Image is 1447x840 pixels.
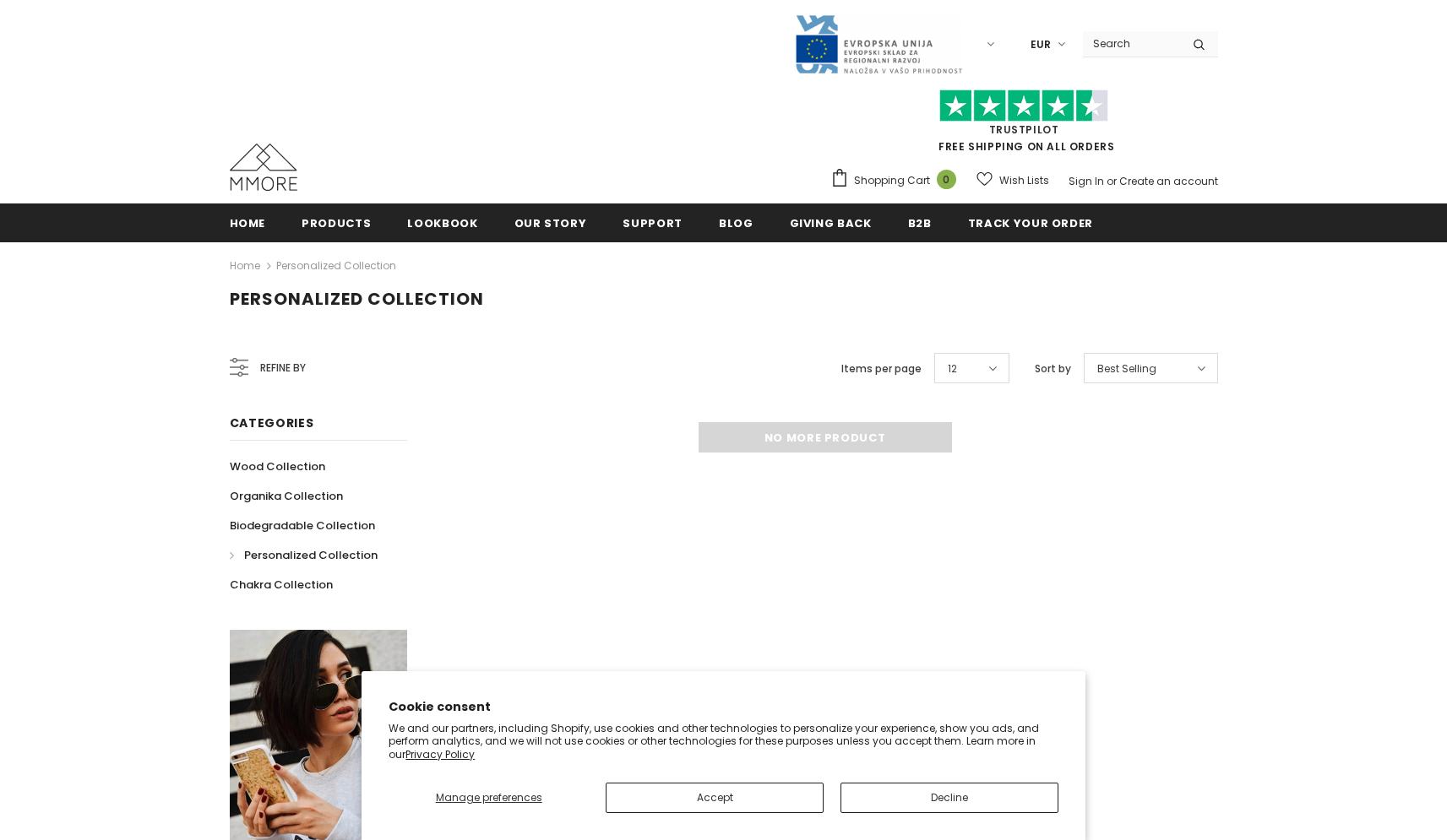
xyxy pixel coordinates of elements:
span: Wish Lists [999,172,1049,189]
span: Biodegradable Collection [230,518,375,534]
a: Giving back [790,203,872,241]
span: Our Story [514,215,587,231]
a: Privacy Policy [405,747,475,761]
span: Personalized Collection [244,547,378,563]
span: 0 [937,170,956,189]
span: Best Selling [1097,360,1156,377]
a: Wish Lists [976,165,1049,195]
a: Trustpilot [989,122,1059,137]
a: B2B [908,203,932,241]
span: B2B [908,215,932,231]
img: Javni Razpis [794,14,963,75]
label: Items per page [841,360,922,377]
a: Our Story [514,203,587,241]
span: Refine by [260,359,306,377]
span: Organika Collection [230,488,343,504]
a: Blog [719,203,753,241]
a: Wood Collection [230,452,325,481]
a: Home [230,256,260,276]
span: or [1107,174,1117,188]
a: Javni Razpis [794,36,963,51]
span: FREE SHIPPING ON ALL ORDERS [830,97,1218,154]
span: Home [230,215,266,231]
img: MMORE Cases [230,144,297,191]
span: Wood Collection [230,458,325,474]
a: Sign In [1069,174,1104,188]
a: Create an account [1119,174,1218,188]
span: Chakra Collection [230,577,333,593]
img: Trust Pilot Stars [939,89,1108,122]
button: Decline [840,783,1058,813]
span: Blog [719,215,753,231]
a: Organika Collection [230,481,343,511]
span: EUR [1031,36,1051,53]
a: support [623,203,683,241]
a: Products [302,203,371,241]
a: Biodegradable Collection [230,511,375,540]
button: Manage preferences [389,783,589,813]
span: Giving back [790,215,872,231]
a: Track your order [968,203,1093,241]
a: Personalized Collection [230,540,378,570]
span: Products [302,215,371,231]
span: Lookbook [407,215,477,231]
span: Track your order [968,215,1093,231]
input: Search Site [1083,31,1180,56]
span: 12 [948,360,957,377]
span: Shopping Cart [854,172,930,189]
span: Personalized Collection [230,287,484,311]
h2: Cookie consent [389,698,1058,716]
a: Chakra Collection [230,570,333,599]
a: Home [230,203,266,241]
label: Sort by [1035,360,1071,377]
p: We and our partners, including Shopify, use cookies and other technologies to personalize your ex... [389,722,1058,761]
a: Lookbook [407,203,477,241]
a: Shopping Cart 0 [830,168,965,193]
span: Categories [230,415,314,431]
a: Personalized Collection [276,258,396,273]
span: support [623,215,683,231]
button: Accept [606,783,824,813]
span: Manage preferences [436,790,542,805]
